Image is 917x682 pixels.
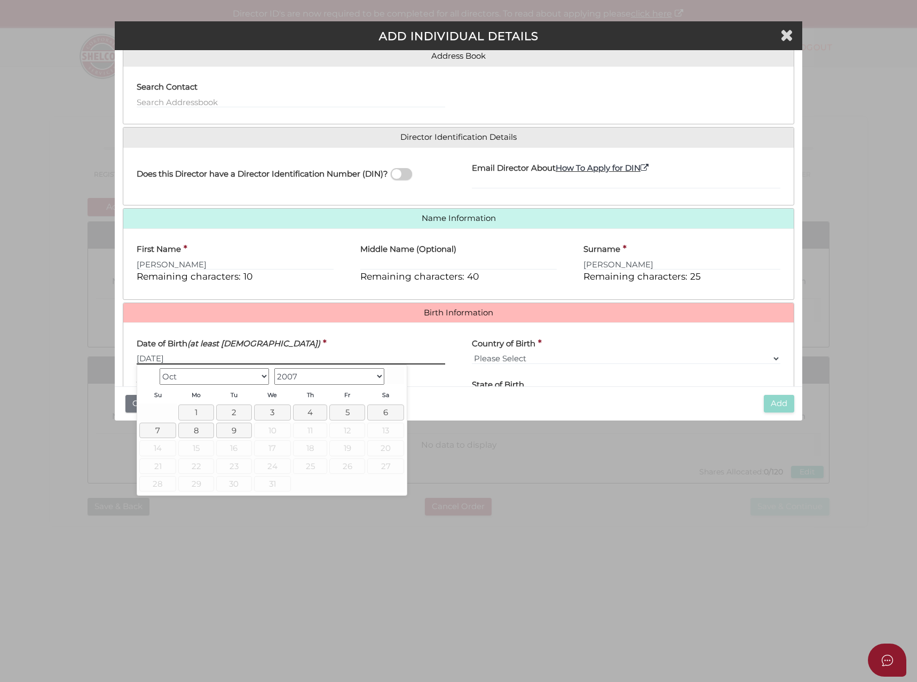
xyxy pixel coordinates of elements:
[187,338,320,348] i: (at least [DEMOGRAPHIC_DATA])
[216,423,252,438] a: 9
[367,440,404,456] span: 20
[139,440,176,456] span: 14
[139,458,176,474] span: 21
[254,476,291,491] span: 31
[254,458,291,474] span: 24
[367,458,404,474] span: 27
[329,440,365,456] span: 19
[868,644,906,677] button: Open asap
[216,440,252,456] span: 16
[267,392,277,399] span: Wednesday
[360,271,479,282] span: Remaining characters: 40
[293,405,327,420] a: 4
[154,392,162,399] span: Sunday
[178,476,214,491] span: 29
[293,423,327,438] span: 11
[125,395,161,413] button: Close
[137,353,445,364] input: dd/mm/yyyy
[472,339,535,348] h4: Country of Birth
[254,423,291,438] span: 10
[231,392,238,399] span: Tuesday
[329,458,365,474] span: 26
[216,476,252,491] span: 30
[387,367,404,384] a: Next
[178,423,214,438] a: 8
[472,353,780,364] select: v
[178,440,214,456] span: 15
[307,392,314,399] span: Thursday
[329,405,365,420] a: 5
[137,271,252,282] span: Remaining characters: 10
[382,392,389,399] span: Saturday
[344,392,350,399] span: Friday
[329,423,365,438] span: 12
[472,380,524,390] h4: State of Birth
[139,367,156,384] a: Prev
[131,214,786,223] a: Name Information
[131,308,786,318] a: Birth Information
[293,440,327,456] span: 18
[293,458,327,474] span: 25
[360,245,456,254] h4: Middle Name (Optional)
[583,271,701,282] span: Remaining characters: 25
[139,476,176,491] span: 28
[137,245,181,254] h4: First Name
[139,423,176,438] a: 7
[178,458,214,474] span: 22
[764,395,794,413] button: Add
[583,245,620,254] h4: Surname
[178,405,214,420] a: 1
[216,405,252,420] a: 2
[254,405,291,420] a: 3
[137,339,320,348] h4: Date of Birth
[367,405,404,420] a: 6
[216,458,252,474] span: 23
[367,423,404,438] span: 13
[192,392,201,399] span: Monday
[254,440,291,456] span: 17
